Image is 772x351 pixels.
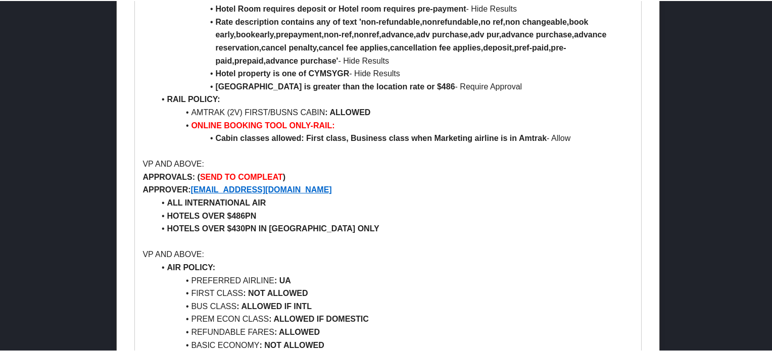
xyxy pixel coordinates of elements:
[274,327,320,335] strong: : ALLOWED
[142,247,633,260] p: VP AND ABOVE:
[191,120,334,129] strong: ONLINE BOOKING TOOL ONLY-RAIL:
[155,131,633,144] li: - Allow
[274,275,291,284] strong: : UA
[167,262,215,271] strong: AIR POLICY:
[155,325,633,338] li: REFUNDABLE FARES
[283,172,285,180] strong: )
[155,273,633,286] li: PREFERRED AIRLINE
[155,15,633,66] li: - Hide Results
[155,66,633,79] li: - Hide Results
[200,172,283,180] strong: SEND TO COMPLEAT
[155,105,633,118] li: AMTRAK (2V) FIRST/BUSNS CABIN
[167,94,220,103] strong: RAIL POLICY:
[215,68,349,77] strong: Hotel property is one of CYMSYGR
[167,211,256,219] strong: HOTELS OVER $486PN
[215,81,455,90] strong: [GEOGRAPHIC_DATA] is greater than the location rate or $486
[142,172,195,180] strong: APPROVALS:
[243,288,308,296] strong: : NOT ALLOWED
[215,133,547,141] strong: Cabin classes allowed: First class, Business class when Marketing airline is in Amtrak
[155,312,633,325] li: PREM ECON CLASS
[260,340,324,348] strong: : NOT ALLOWED
[236,301,312,310] strong: : ALLOWED IF INTL
[215,4,466,12] strong: Hotel Room requires deposit or Hotel room requires pre-payment
[191,184,332,193] a: [EMAIL_ADDRESS][DOMAIN_NAME]
[325,107,370,116] strong: : ALLOWED
[142,184,190,193] strong: APPROVER:
[155,2,633,15] li: - Hide Results
[269,314,369,322] strong: : ALLOWED IF DOMESTIC
[215,17,608,64] strong: Rate description contains any of text 'non-refundable,nonrefundable,no ref,non changeable,book ea...
[155,79,633,92] li: - Require Approval
[155,299,633,312] li: BUS CLASS
[198,172,200,180] strong: (
[167,223,379,232] strong: HOTELS OVER $430PN IN [GEOGRAPHIC_DATA] ONLY
[155,338,633,351] li: BASIC ECONOMY
[167,197,266,206] strong: ALL INTERNATIONAL AIR
[155,286,633,299] li: FIRST CLASS
[142,157,633,170] p: VP AND ABOVE:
